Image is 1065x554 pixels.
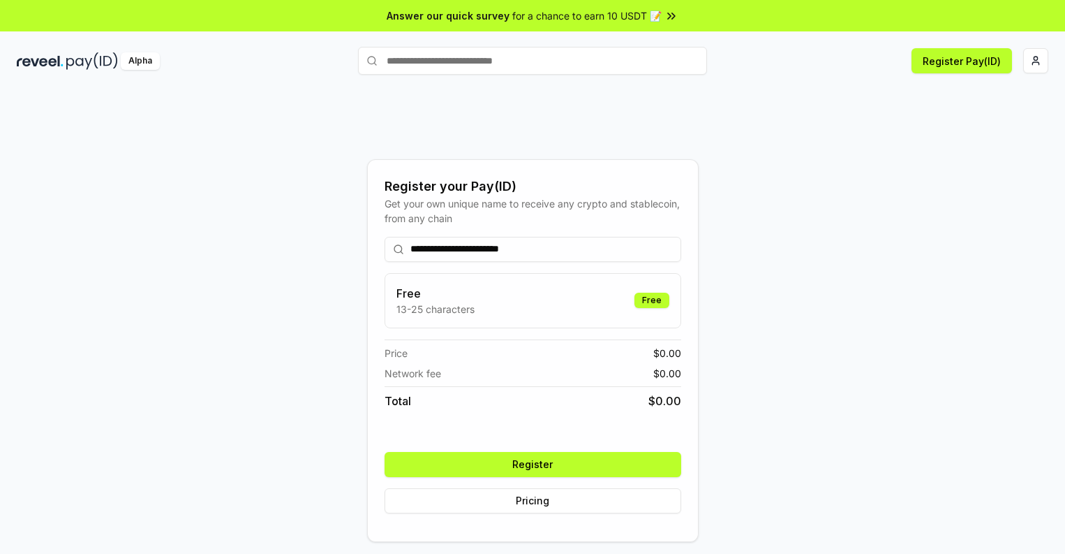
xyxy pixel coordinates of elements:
[385,488,681,513] button: Pricing
[66,52,118,70] img: pay_id
[648,393,681,409] span: $ 0.00
[653,346,681,360] span: $ 0.00
[396,302,475,316] p: 13-25 characters
[385,393,411,409] span: Total
[385,177,681,196] div: Register your Pay(ID)
[385,366,441,381] span: Network fee
[911,48,1012,73] button: Register Pay(ID)
[385,346,408,360] span: Price
[385,196,681,226] div: Get your own unique name to receive any crypto and stablecoin, from any chain
[512,8,662,23] span: for a chance to earn 10 USDT 📝
[634,293,669,308] div: Free
[121,52,160,70] div: Alpha
[396,285,475,302] h3: Free
[653,366,681,381] span: $ 0.00
[385,452,681,477] button: Register
[17,52,64,70] img: reveel_dark
[387,8,509,23] span: Answer our quick survey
